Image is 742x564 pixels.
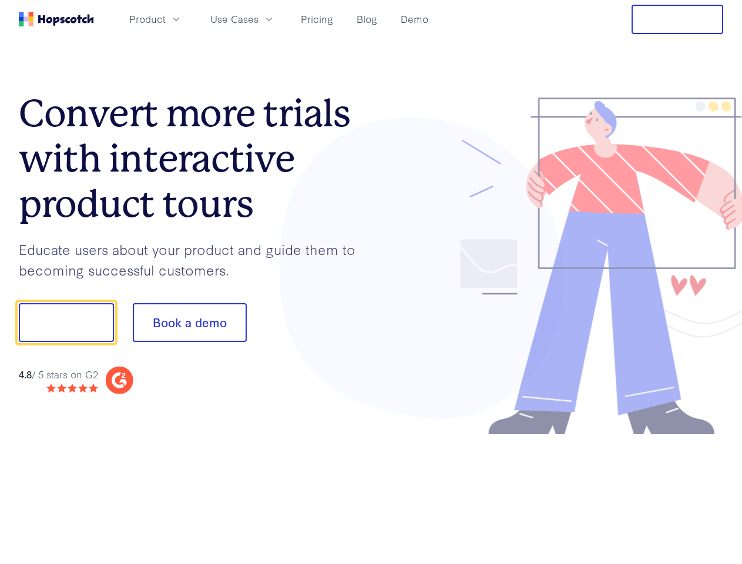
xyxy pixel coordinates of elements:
[396,9,433,29] a: Demo
[19,12,94,26] a: Home
[122,9,189,29] button: Product
[352,9,382,29] a: Blog
[19,367,32,380] strong: 4.8
[210,12,258,26] span: Use Cases
[19,367,98,381] div: / 5 stars on G2
[632,5,723,34] button: Free Trial
[296,9,338,29] a: Pricing
[19,303,114,342] button: Show me!
[19,239,371,280] p: Educate users about your product and guide them to becoming successful customers.
[203,9,282,29] button: Use Cases
[133,303,247,342] button: Book a demo
[129,12,166,26] span: Product
[19,91,371,226] h1: Convert more trials with interactive product tours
